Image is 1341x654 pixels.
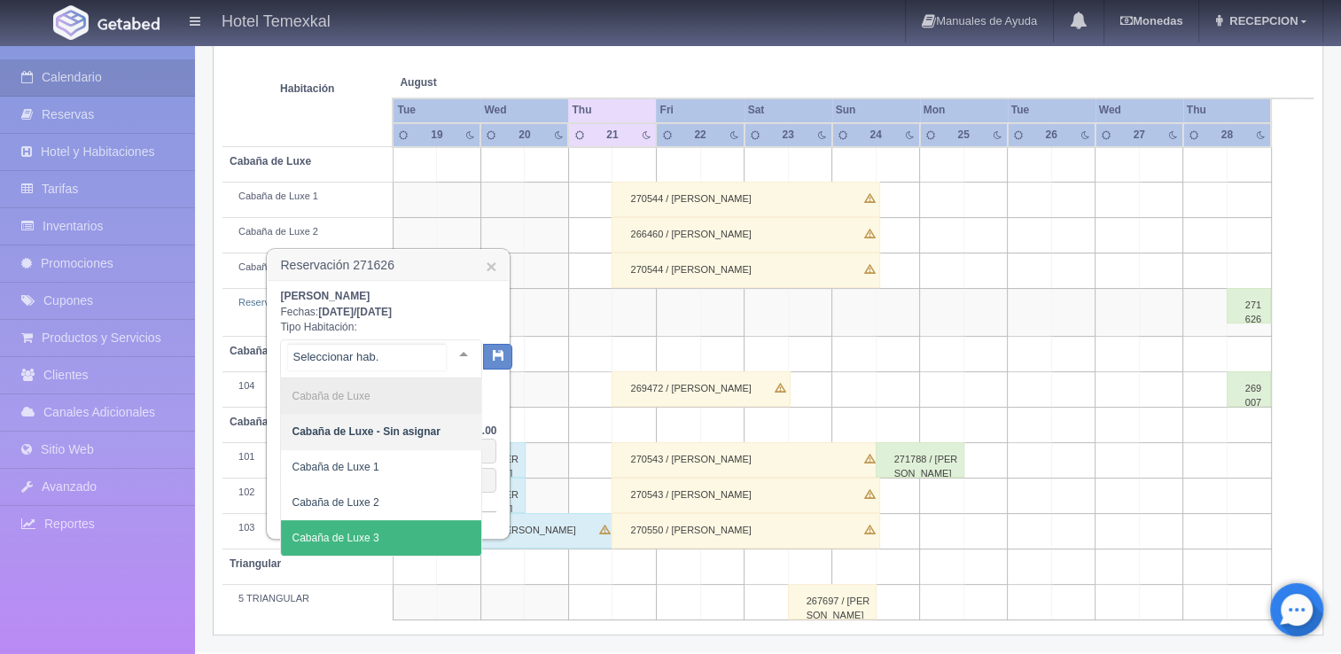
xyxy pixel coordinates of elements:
div: 270544 / [PERSON_NAME] [612,253,879,288]
div: 271717 / [PERSON_NAME] [436,513,615,549]
div: 23 [775,128,801,143]
div: 270543 / [PERSON_NAME] [612,478,879,513]
b: / [318,306,392,318]
span: August [400,75,561,90]
h3: Reservación 271626 [268,250,509,281]
div: 19 [424,128,450,143]
div: Fechas: Tipo Habitación: Adultos: Menores: Juniors: [280,289,496,512]
input: Seleccionar hab. [288,344,446,370]
a: Reserva: 271626 [238,297,313,308]
b: Monedas [1120,14,1182,27]
div: 25 [950,128,977,143]
div: Cabaña de Luxe 1 [230,190,386,204]
th: Wed [480,98,568,122]
span: Cabaña de Luxe 3 [292,532,378,544]
th: Thu [568,98,656,122]
img: Getabed [53,5,89,40]
h4: Hotel Temexkal [222,9,331,31]
div: 270544 / [PERSON_NAME] [612,182,879,217]
div: 26 [1038,128,1064,143]
th: Sat [745,98,832,122]
b: Cabaña sencilla [230,416,310,428]
div: 22 [687,128,713,143]
div: 104 [230,379,386,393]
div: 270543 / [PERSON_NAME] [612,442,879,478]
div: 267697 / [PERSON_NAME] [788,584,877,619]
div: 266460 / [PERSON_NAME] [612,217,879,253]
b: Triangular [230,557,281,570]
img: Getabed [97,17,160,30]
div: 269472 / [PERSON_NAME] [612,371,791,407]
b: Cabaña de Luxe [230,155,311,167]
span: Cabaña de Luxe 2 [292,496,378,509]
span: Cabaña de Luxe 1 [292,461,378,473]
span: RECEPCION [1225,14,1298,27]
th: Tue [1008,98,1095,122]
strong: Habitación [280,82,334,95]
div: 102 [230,486,386,500]
div: 28 [1213,128,1240,143]
div: 5 TRIANGULAR [230,592,386,606]
th: Tue [393,98,480,122]
div: 24 [862,128,889,143]
div: 270550 / [PERSON_NAME] [612,513,879,549]
div: 271626 / [PERSON_NAME] [1227,288,1271,323]
div: 20 [511,128,538,143]
div: Cabaña de Luxe 3 [230,261,386,275]
div: 101 [230,450,386,464]
span: Cabaña de Luxe - Sin asignar [292,425,440,438]
th: Wed [1095,98,1183,122]
div: 27 [1126,128,1152,143]
span: [DATE] [318,306,354,318]
a: × [486,257,496,276]
th: Sun [832,98,920,122]
div: 271788 / [PERSON_NAME] [876,442,965,478]
span: [DATE] [356,306,392,318]
div: 103 [230,521,386,535]
th: Thu [1183,98,1271,122]
b: Cabaña Doble [230,345,300,357]
th: Mon [920,98,1008,122]
div: Cabaña de Luxe 2 [230,225,386,239]
b: [PERSON_NAME] [280,290,370,302]
th: Fri [656,98,744,122]
div: 269007 / [PERSON_NAME] [PERSON_NAME] [1227,371,1271,407]
div: 21 [599,128,626,143]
